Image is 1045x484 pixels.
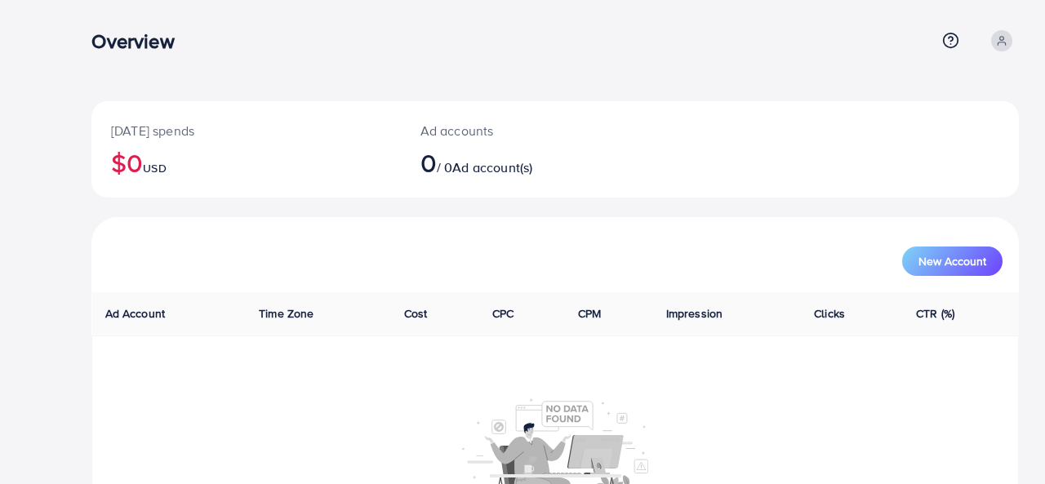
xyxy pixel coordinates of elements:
[404,305,428,322] span: Cost
[492,305,514,322] span: CPC
[452,158,532,176] span: Ad account(s)
[902,246,1003,276] button: New Account
[420,121,613,140] p: Ad accounts
[916,305,954,322] span: CTR (%)
[111,121,381,140] p: [DATE] spends
[420,147,613,178] h2: / 0
[578,305,601,322] span: CPM
[918,255,986,267] span: New Account
[91,29,187,53] h3: Overview
[105,305,166,322] span: Ad Account
[666,305,723,322] span: Impression
[259,305,313,322] span: Time Zone
[420,144,437,181] span: 0
[143,160,166,176] span: USD
[814,305,845,322] span: Clicks
[111,147,381,178] h2: $0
